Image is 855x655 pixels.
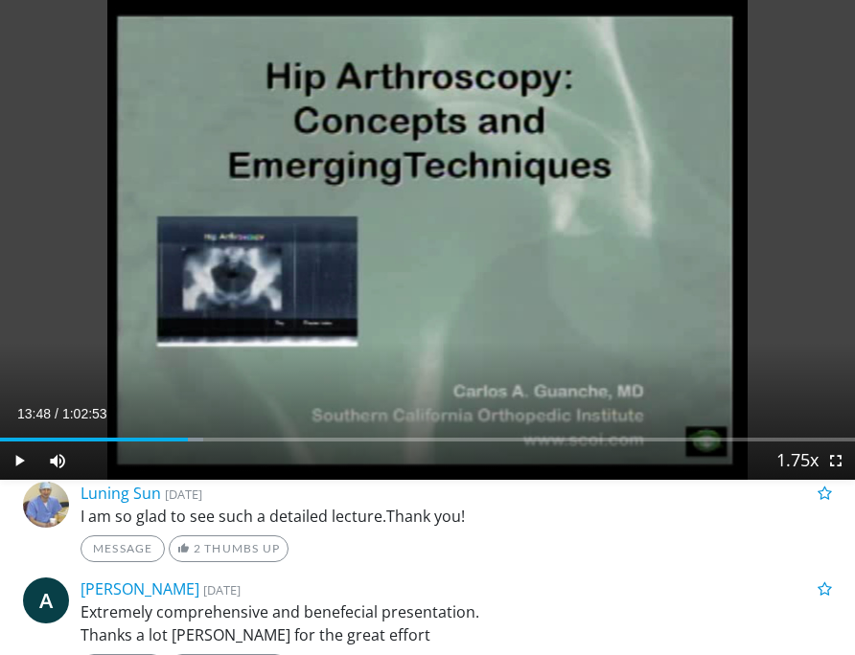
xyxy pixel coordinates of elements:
span: / [55,406,58,421]
button: Playback Rate [778,441,817,480]
small: [DATE] [165,486,202,503]
a: A [23,577,69,623]
small: [DATE] [203,581,241,599]
p: Extremely comprehensive and benefecial presentation. Thanks a lot [PERSON_NAME] for the great effort [81,600,832,646]
button: Fullscreen [817,441,855,480]
p: I am so glad to see such a detailed lecture.Thank you! [81,505,832,528]
a: 2 Thumbs Up [169,535,289,562]
a: [PERSON_NAME] [81,578,199,599]
span: 13:48 [17,406,51,421]
span: 1:02:53 [62,406,107,421]
a: Luning Sun [81,483,161,504]
img: Avatar [23,482,69,528]
span: 2 [194,541,201,555]
button: Mute [38,441,77,480]
a: Message [81,535,165,562]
